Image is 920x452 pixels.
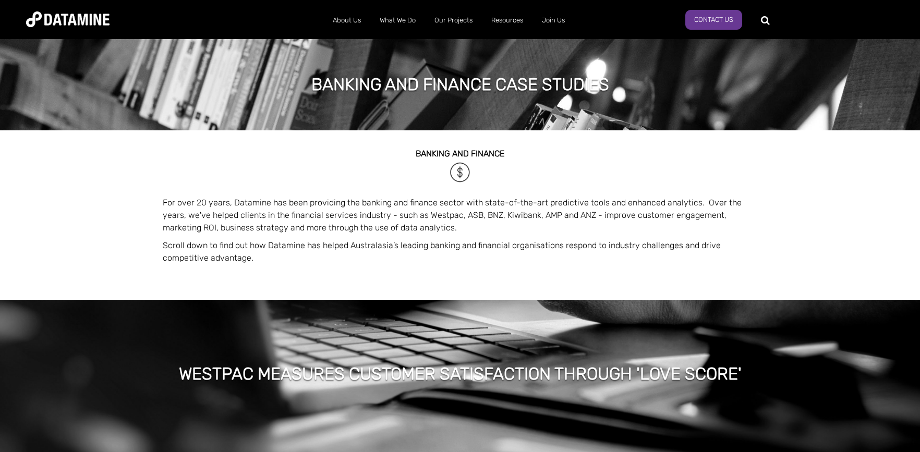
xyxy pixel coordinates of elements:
[482,7,532,34] a: Resources
[449,161,472,184] img: Banking & Financial-1
[685,10,742,30] a: Contact Us
[163,239,757,264] p: Scroll down to find out how Datamine has helped Australasia’s leading banking and financial organ...
[370,7,425,34] a: What We Do
[163,197,757,234] p: For over 20 years, Datamine has been providing the banking and finance sector with state-of-the-a...
[179,362,742,385] h1: WESTPAC MEASURES CUSTOMER SATISFACTION THROUGH 'LOVE SCORE'
[425,7,482,34] a: Our Projects
[311,73,609,96] h1: Banking and finance case studies
[26,11,110,27] img: Datamine
[323,7,370,34] a: About Us
[532,7,574,34] a: Join Us
[163,149,757,158] h2: BANKING and FINANCE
